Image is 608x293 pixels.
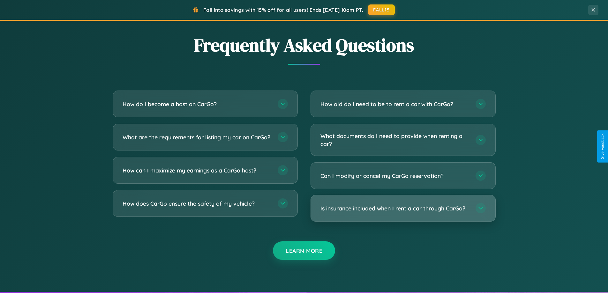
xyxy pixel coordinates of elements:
h3: What documents do I need to provide when renting a car? [320,132,469,148]
h3: How do I become a host on CarGo? [123,100,271,108]
h3: How old do I need to be to rent a car with CarGo? [320,100,469,108]
h2: Frequently Asked Questions [113,33,496,57]
h3: How can I maximize my earnings as a CarGo host? [123,166,271,174]
div: Give Feedback [600,134,605,159]
h3: What are the requirements for listing my car on CarGo? [123,133,271,141]
button: Learn More [273,241,335,260]
h3: Is insurance included when I rent a car through CarGo? [320,204,469,212]
span: Fall into savings with 15% off for all users! Ends [DATE] 10am PT. [203,7,363,13]
h3: Can I modify or cancel my CarGo reservation? [320,172,469,180]
button: FALL15 [368,4,395,15]
h3: How does CarGo ensure the safety of my vehicle? [123,200,271,208]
